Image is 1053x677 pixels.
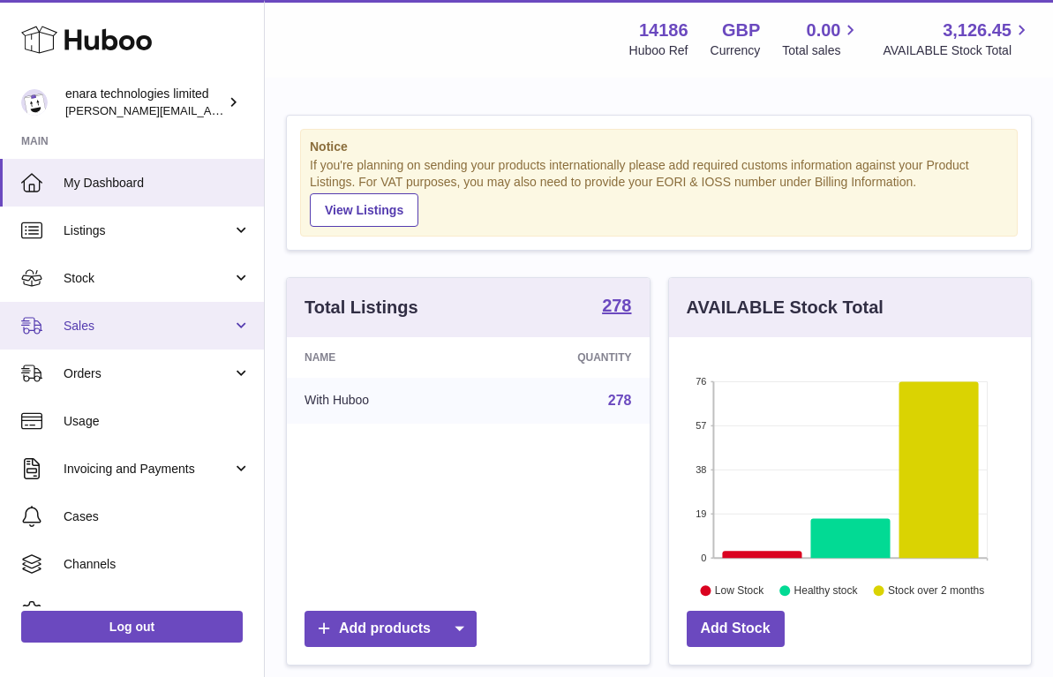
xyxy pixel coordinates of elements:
th: Quantity [478,337,650,378]
a: Add products [305,611,477,647]
strong: 14186 [639,19,688,42]
span: Usage [64,413,251,430]
text: Low Stock [714,584,763,597]
text: 19 [696,508,706,519]
a: 0.00 Total sales [782,19,861,59]
div: enara technologies limited [65,86,224,119]
span: Invoicing and Payments [64,461,232,478]
text: 0 [701,553,706,563]
a: 278 [602,297,631,318]
strong: Notice [310,139,1008,155]
td: With Huboo [287,378,478,424]
div: Huboo Ref [629,42,688,59]
text: Stock over 2 months [888,584,984,597]
a: 3,126.45 AVAILABLE Stock Total [883,19,1032,59]
h3: Total Listings [305,296,418,320]
text: Healthy stock [794,584,858,597]
a: View Listings [310,193,418,227]
span: [PERSON_NAME][EMAIL_ADDRESS][DOMAIN_NAME] [65,103,354,117]
div: Currency [711,42,761,59]
span: 0.00 [807,19,841,42]
span: Total sales [782,42,861,59]
th: Name [287,337,478,378]
h3: AVAILABLE Stock Total [687,296,884,320]
span: Cases [64,508,251,525]
span: AVAILABLE Stock Total [883,42,1032,59]
span: My Dashboard [64,175,251,192]
span: Sales [64,318,232,335]
span: Channels [64,556,251,573]
strong: 278 [602,297,631,314]
strong: GBP [722,19,760,42]
span: Stock [64,270,232,287]
span: Settings [64,604,251,621]
img: Dee@enara.co [21,89,48,116]
text: 38 [696,464,706,475]
a: 278 [608,393,632,408]
span: 3,126.45 [943,19,1012,42]
text: 57 [696,420,706,431]
text: 76 [696,376,706,387]
div: If you're planning on sending your products internationally please add required customs informati... [310,157,1008,226]
span: Listings [64,222,232,239]
a: Log out [21,611,243,643]
span: Orders [64,365,232,382]
a: Add Stock [687,611,785,647]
